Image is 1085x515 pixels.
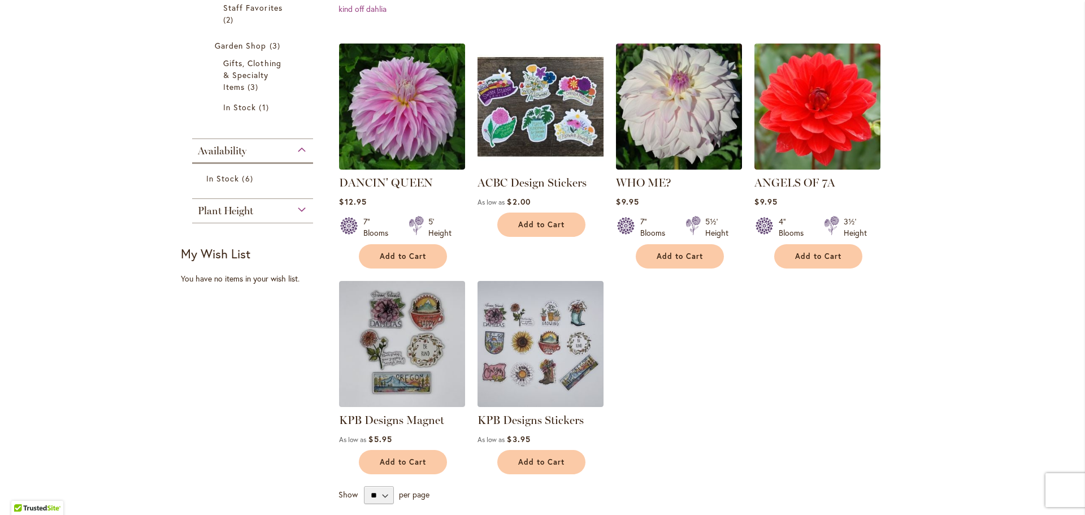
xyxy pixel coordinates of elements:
[844,216,867,239] div: 3½' Height
[359,244,447,269] button: Add to Cart
[181,273,332,284] div: You have no items in your wish list.
[380,457,426,467] span: Add to Cart
[223,102,256,112] span: In Stock
[795,252,841,261] span: Add to Cart
[640,216,672,239] div: 7" Blooms
[518,457,565,467] span: Add to Cart
[198,145,246,157] span: Availability
[616,176,671,189] a: WHO ME?
[478,413,584,427] a: KPB Designs Stickers
[339,44,465,170] img: Dancin' Queen
[223,57,285,93] a: Gifts, Clothing &amp; Specialty Items
[705,216,728,239] div: 5½' Height
[359,450,447,474] button: Add to Cart
[754,44,880,170] img: ANGELS OF 7A
[616,196,639,207] span: $9.95
[339,176,433,189] a: DANCIN' QUEEN
[754,161,880,172] a: ANGELS OF 7A
[478,198,505,206] span: As low as
[223,101,285,113] a: In Stock
[657,252,703,261] span: Add to Cart
[478,435,505,444] span: As low as
[339,435,366,444] span: As low as
[399,489,429,500] span: per page
[497,213,585,237] button: Add to Cart
[368,434,392,444] span: $5.95
[206,173,239,184] span: In Stock
[215,40,293,51] a: Garden Shop
[478,161,604,172] a: ACBC Design Stickers
[380,252,426,261] span: Add to Cart
[223,58,281,92] span: Gifts, Clothing & Specialty Items
[478,399,604,409] a: KPB Designs Stickers
[475,40,607,172] img: ACBC Design Stickers
[259,101,271,113] span: 1
[339,196,366,207] span: $12.95
[478,281,604,407] img: KPB Designs Stickers
[507,196,530,207] span: $2.00
[339,399,465,409] a: KPB Designs Magnet
[215,40,267,51] span: Garden Shop
[497,450,585,474] button: Add to Cart
[338,3,387,14] a: kind off dahlia
[248,81,261,93] span: 3
[198,205,253,217] span: Plant Height
[339,161,465,172] a: Dancin' Queen
[754,176,835,189] a: ANGELS OF 7A
[8,475,40,507] iframe: Launch Accessibility Center
[270,40,283,51] span: 3
[754,196,777,207] span: $9.95
[223,2,285,25] a: Staff Favorites
[339,413,444,427] a: KPB Designs Magnet
[616,161,742,172] a: Who Me?
[779,216,810,239] div: 4" Blooms
[223,14,236,25] span: 2
[206,172,302,184] a: In Stock 6
[636,244,724,269] button: Add to Cart
[478,176,587,189] a: ACBC Design Stickers
[616,44,742,170] img: Who Me?
[363,216,395,239] div: 7" Blooms
[242,172,255,184] span: 6
[339,281,465,407] img: KPB Designs Magnet
[507,434,530,444] span: $3.95
[518,220,565,230] span: Add to Cart
[181,245,250,262] strong: My Wish List
[338,489,358,500] span: Show
[774,244,862,269] button: Add to Cart
[223,2,283,13] span: Staff Favorites
[428,216,452,239] div: 5' Height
